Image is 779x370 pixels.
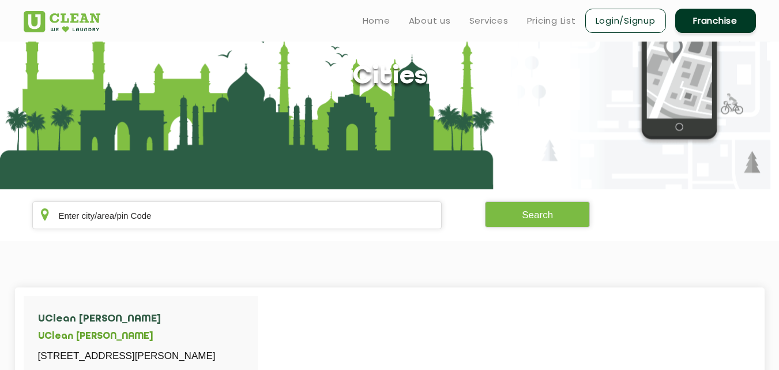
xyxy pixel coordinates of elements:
[38,331,216,342] h5: UClean [PERSON_NAME]
[24,11,100,32] img: UClean Laundry and Dry Cleaning
[469,14,509,28] a: Services
[32,201,442,229] input: Enter city/area/pin Code
[352,62,427,92] h1: Cities
[527,14,576,28] a: Pricing List
[38,313,216,325] h4: UClean [PERSON_NAME]
[675,9,756,33] a: Franchise
[363,14,390,28] a: Home
[409,14,451,28] a: About us
[485,201,590,227] button: Search
[38,348,216,364] p: [STREET_ADDRESS][PERSON_NAME]
[585,9,666,33] a: Login/Signup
